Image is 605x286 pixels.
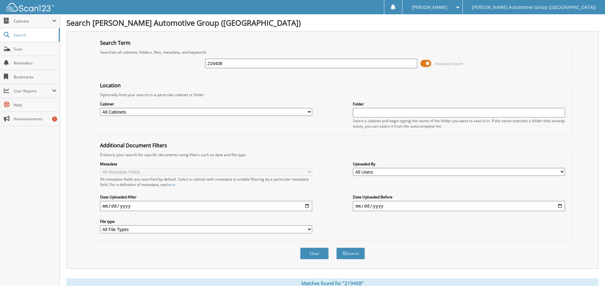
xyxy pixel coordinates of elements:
[472,5,596,9] span: [PERSON_NAME] Automotive Group ([GEOGRAPHIC_DATA])
[353,161,565,167] label: Uploaded By
[97,39,134,46] legend: Search Term
[100,219,312,224] label: File type
[412,5,447,9] span: [PERSON_NAME]
[100,201,312,211] input: start
[6,3,54,11] img: scan123-logo-white.svg
[167,182,175,187] a: here
[97,92,568,97] div: Optionally limit your search to a particular cabinet or folder
[100,161,312,167] label: Metadata
[353,101,565,107] label: Folder
[353,201,565,211] input: end
[14,60,57,66] span: Reminders
[14,102,57,108] span: Help
[97,152,568,157] div: Enhance your search for specific documents using filters such as date and file type.
[14,116,57,122] span: Announcements
[336,248,365,259] button: Search
[97,142,170,149] legend: Additional Document Filters
[97,50,568,55] div: Searches all cabinets, folders, files, metadata, and keywords
[100,176,312,187] div: All metadata fields are searched by default. Select a cabinet with metadata to enable filtering b...
[14,46,57,52] span: Scan
[353,194,565,200] label: Date Uploaded Before
[353,118,565,129] div: Select a cabinet and begin typing the name of the folder you want to search in. If the name match...
[66,17,599,28] h1: Search [PERSON_NAME] Automotive Group ([GEOGRAPHIC_DATA])
[100,194,312,200] label: Date Uploaded After
[100,101,312,107] label: Cabinet
[14,88,52,94] span: User Reports
[14,18,52,24] span: Cabinets
[14,74,57,80] span: Bookmarks
[14,32,56,38] span: Search
[300,248,329,259] button: Clear
[435,61,463,66] span: Advanced Search
[52,116,57,122] div: 1
[97,82,124,89] legend: Location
